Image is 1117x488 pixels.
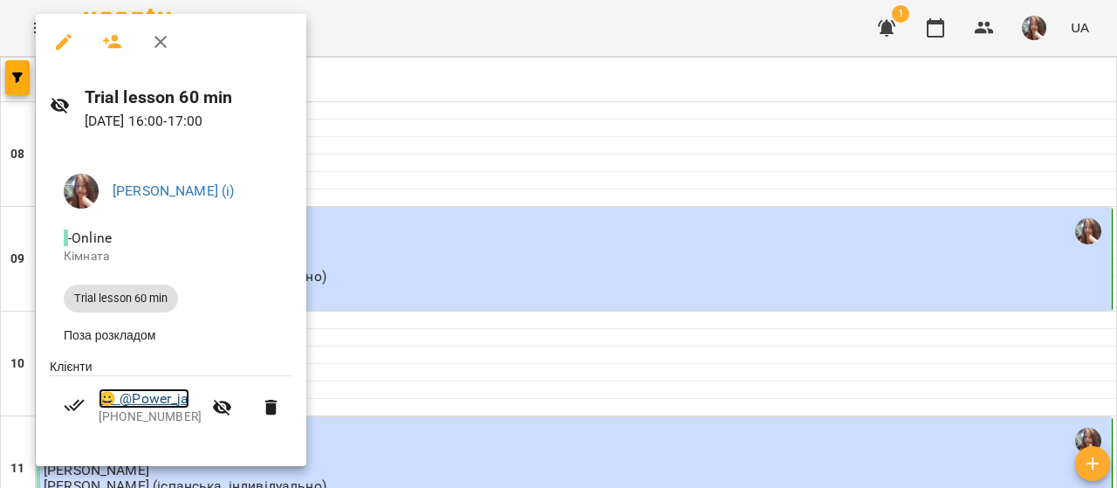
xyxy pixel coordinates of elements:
ul: Клієнти [50,358,292,445]
a: [PERSON_NAME] (і) [113,182,235,199]
img: 0ee1f4be303f1316836009b6ba17c5c5.jpeg [64,174,99,209]
p: [PHONE_NUMBER] [99,409,202,426]
li: Поза розкладом [50,320,292,351]
h6: Trial lesson 60 min [85,84,292,111]
span: - Online [64,230,115,246]
p: Кімната [64,248,278,265]
a: 😀 @Power_ja [99,388,189,409]
p: [DATE] 16:00 - 17:00 [85,111,292,132]
span: Trial lesson 60 min [64,291,178,306]
svg: Візит сплачено [64,395,85,416]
